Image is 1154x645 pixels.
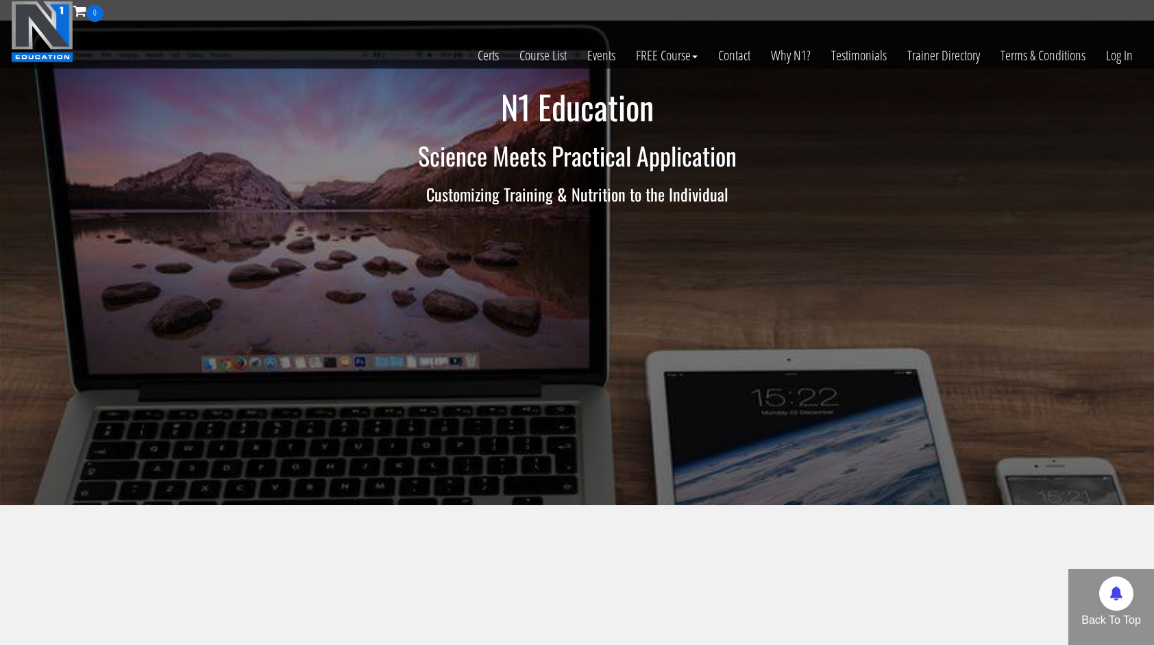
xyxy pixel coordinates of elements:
[821,22,897,89] a: Testimonials
[1096,22,1143,89] a: Log In
[11,1,73,62] img: n1-education
[897,22,990,89] a: Trainer Directory
[761,22,821,89] a: Why N1?
[73,1,103,20] a: 0
[176,142,978,169] h2: Science Meets Practical Application
[577,22,626,89] a: Events
[176,89,978,125] h1: N1 Education
[467,22,509,89] a: Certs
[990,22,1096,89] a: Terms & Conditions
[509,22,577,89] a: Course List
[1068,612,1154,629] p: Back To Top
[708,22,761,89] a: Contact
[86,5,103,22] span: 0
[176,185,978,203] h3: Customizing Training & Nutrition to the Individual
[626,22,708,89] a: FREE Course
